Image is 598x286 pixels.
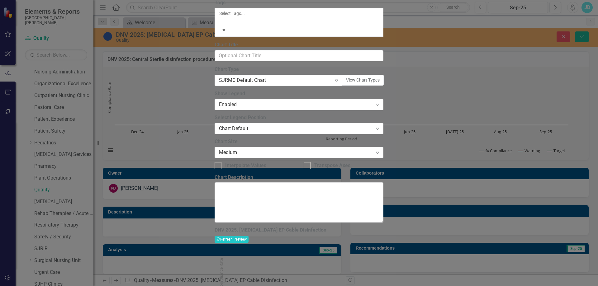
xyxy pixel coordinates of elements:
[219,125,373,132] div: Chart Default
[314,162,350,169] div: Transpose Axes
[215,41,383,49] label: Chart Title
[225,162,266,169] div: Interpolate Values
[215,236,249,243] button: Refresh Preview
[219,149,373,156] div: Medium
[342,75,384,86] button: View Chart Types
[215,138,383,145] label: Chart Size
[219,77,332,84] div: SJRMC Default Chart
[215,90,383,97] label: Show Legend
[219,101,373,108] div: Enabled
[215,227,383,233] h3: DNV 2025: [MEDICAL_DATA] EP Cable Disinfection
[215,50,383,62] input: Optional Chart Title
[219,10,379,16] div: Select Tags...
[215,66,383,73] label: Chart Type
[215,174,383,181] label: Chart Description
[215,114,383,121] label: Select Legend Position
